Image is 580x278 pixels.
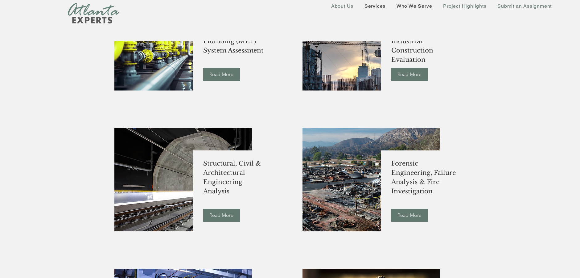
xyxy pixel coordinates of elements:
[203,209,240,222] a: Read More
[203,160,261,195] span: Structural, Civil & Architectural Engineering Analysis
[331,3,353,9] span: About Us
[397,3,432,9] span: Who We Serve
[443,3,486,9] span: Project Highlights
[209,212,233,219] span: Read More
[391,68,428,81] a: Read More
[497,3,552,9] span: Submit an Assignment
[203,68,240,81] a: Read More
[391,160,456,195] span: Forensic Engineering, Failure Analysis & Fire Investigation
[68,3,119,24] img: New Logo Transparent Background_edited.png
[364,3,385,9] span: Services
[397,71,422,78] span: Read More
[391,209,428,222] a: Read More
[209,71,233,78] span: Read More
[397,212,422,219] span: Read More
